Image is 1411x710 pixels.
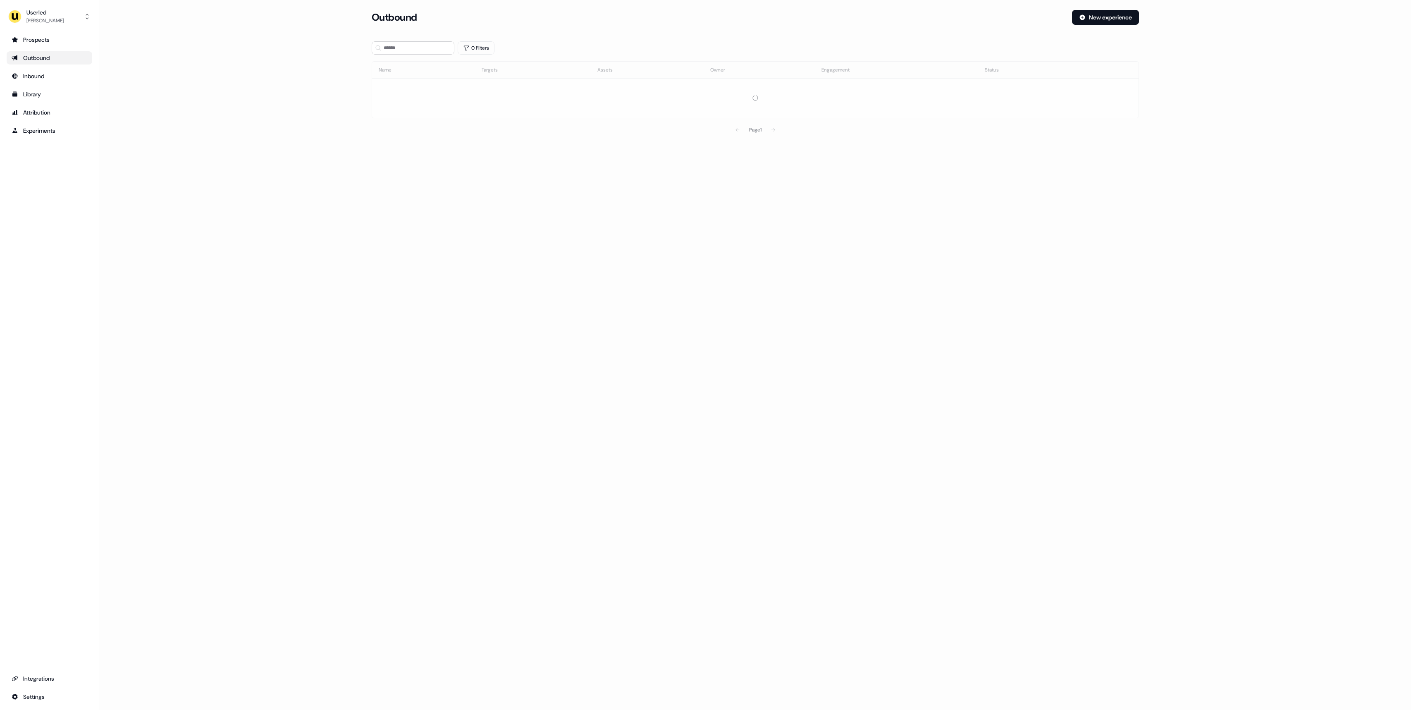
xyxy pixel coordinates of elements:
[12,693,87,701] div: Settings
[7,690,92,703] a: Go to integrations
[7,7,92,26] button: Userled[PERSON_NAME]
[12,674,87,683] div: Integrations
[12,72,87,80] div: Inbound
[7,69,92,83] a: Go to Inbound
[7,33,92,46] a: Go to prospects
[12,108,87,117] div: Attribution
[372,11,417,24] h3: Outbound
[26,8,64,17] div: Userled
[7,124,92,137] a: Go to experiments
[7,672,92,685] a: Go to integrations
[12,36,87,44] div: Prospects
[7,106,92,119] a: Go to attribution
[12,127,87,135] div: Experiments
[12,54,87,62] div: Outbound
[458,41,494,55] button: 0 Filters
[12,90,87,98] div: Library
[7,51,92,65] a: Go to outbound experience
[26,17,64,25] div: [PERSON_NAME]
[1072,10,1139,25] button: New experience
[7,88,92,101] a: Go to templates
